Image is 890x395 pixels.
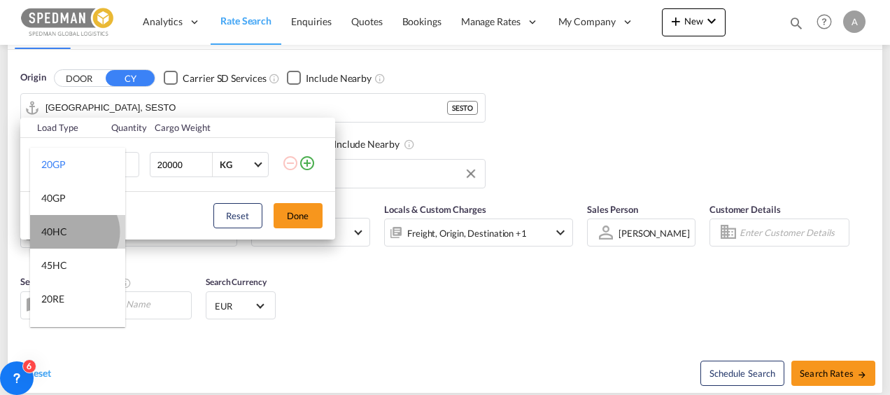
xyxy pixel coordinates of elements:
div: 40RE [41,326,64,340]
div: 40HC [41,225,67,239]
div: 20GP [41,158,66,172]
div: 45HC [41,258,67,272]
div: 20RE [41,292,64,306]
div: 40GP [41,191,66,205]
